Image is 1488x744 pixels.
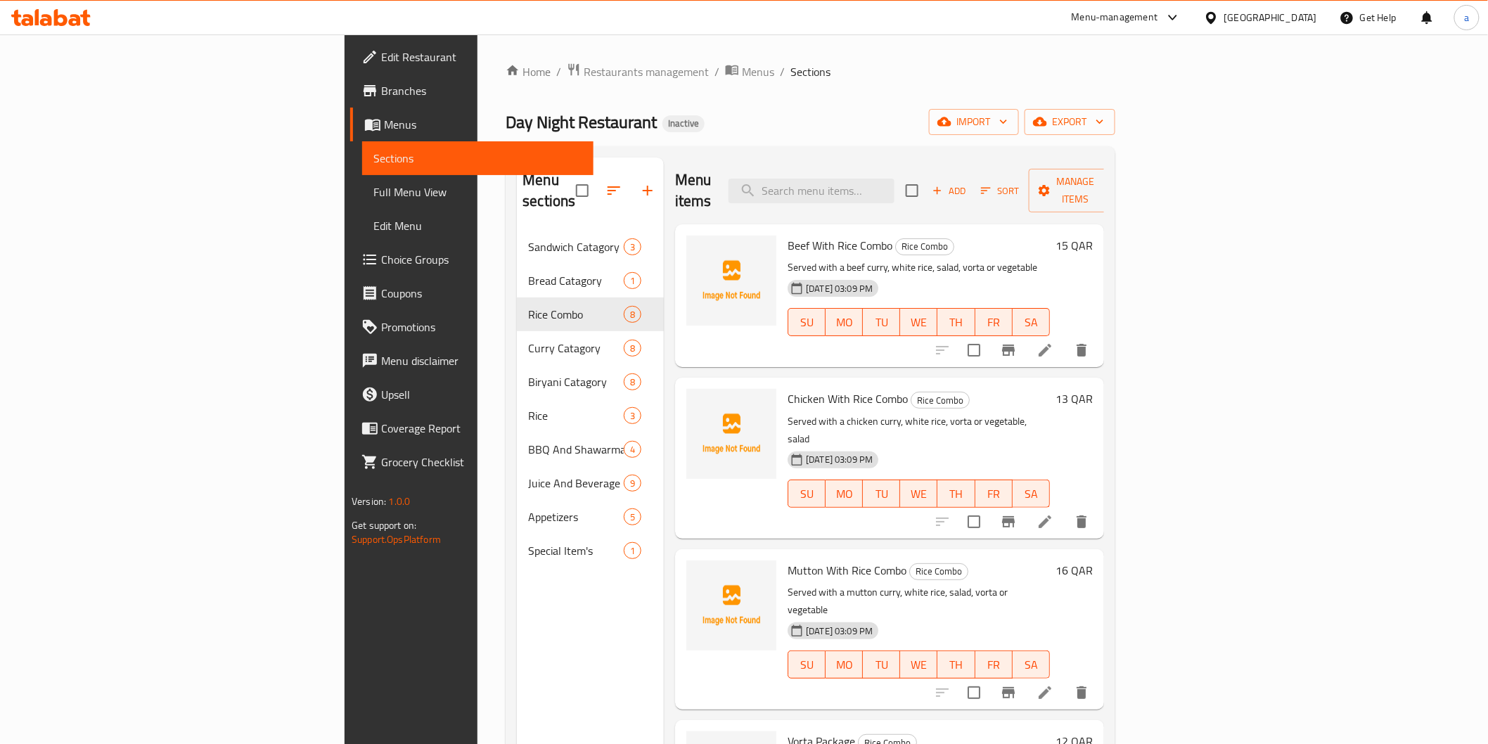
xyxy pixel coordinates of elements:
[528,542,623,559] span: Special Item's
[389,492,411,511] span: 1.0.0
[992,333,1025,367] button: Branch-specific-item
[381,420,582,437] span: Coverage Report
[517,297,664,331] div: Rice Combo8
[794,312,820,333] span: SU
[1037,684,1053,701] a: Edit menu item
[381,319,582,335] span: Promotions
[780,63,785,80] li: /
[831,484,857,504] span: MO
[788,259,1050,276] p: Served with a beef curry, white rice, salad, vorta or vegetable
[1029,169,1123,212] button: Manage items
[1037,342,1053,359] a: Edit menu item
[896,238,954,255] span: Rice Combo
[352,492,386,511] span: Version:
[981,312,1007,333] span: FR
[528,340,623,357] span: Curry Catagory
[624,475,641,492] div: items
[927,180,972,202] span: Add item
[788,388,908,409] span: Chicken With Rice Combo
[1056,389,1093,409] h6: 13 QAR
[1072,9,1158,26] div: Menu-management
[906,484,932,504] span: WE
[381,82,582,99] span: Branches
[788,480,826,508] button: SU
[362,141,593,175] a: Sections
[631,174,665,207] button: Add section
[624,306,641,323] div: items
[624,477,641,490] span: 9
[624,544,641,558] span: 1
[943,655,969,675] span: TH
[624,441,641,458] div: items
[992,505,1025,539] button: Branch-specific-item
[943,484,969,504] span: TH
[517,365,664,399] div: Biryani Catagory8
[800,453,878,466] span: [DATE] 03:09 PM
[584,63,709,80] span: Restaurants management
[381,251,582,268] span: Choice Groups
[528,373,623,390] span: Biryani Catagory
[981,183,1020,199] span: Sort
[826,480,863,508] button: MO
[517,466,664,500] div: Juice And Beverage9
[381,352,582,369] span: Menu disclaimer
[831,312,857,333] span: MO
[350,40,593,74] a: Edit Restaurant
[800,282,878,295] span: [DATE] 03:09 PM
[381,49,582,65] span: Edit Restaurant
[528,508,623,525] span: Appetizers
[350,310,593,344] a: Promotions
[868,312,894,333] span: TU
[350,411,593,445] a: Coverage Report
[788,235,892,256] span: Beef With Rice Combo
[373,150,582,167] span: Sections
[352,516,416,534] span: Get support on:
[1065,505,1098,539] button: delete
[528,475,623,492] div: Juice And Beverage
[624,340,641,357] div: items
[384,116,582,133] span: Menus
[927,180,972,202] button: Add
[1224,10,1317,25] div: [GEOGRAPHIC_DATA]
[863,308,900,336] button: TU
[1013,650,1050,679] button: SA
[517,399,664,432] div: Rice3
[940,113,1008,131] span: import
[1065,676,1098,710] button: delete
[831,655,857,675] span: MO
[675,169,712,212] h2: Menu items
[906,655,932,675] span: WE
[624,238,641,255] div: items
[624,443,641,456] span: 4
[897,176,927,205] span: Select section
[900,308,937,336] button: WE
[1018,655,1044,675] span: SA
[528,272,623,289] span: Bread Catagory
[725,63,774,81] a: Menus
[943,312,969,333] span: TH
[937,480,975,508] button: TH
[662,115,705,132] div: Inactive
[381,285,582,302] span: Coupons
[624,240,641,254] span: 3
[959,507,989,537] span: Select to update
[528,407,623,424] span: Rice
[959,678,989,707] span: Select to update
[624,508,641,525] div: items
[381,454,582,470] span: Grocery Checklist
[788,650,826,679] button: SU
[567,63,709,81] a: Restaurants management
[528,238,623,255] span: Sandwich Catagory
[1013,308,1050,336] button: SA
[662,117,705,129] span: Inactive
[1065,333,1098,367] button: delete
[686,389,776,479] img: Chicken With Rice Combo
[992,676,1025,710] button: Branch-specific-item
[528,306,623,323] div: Rice Combo
[350,108,593,141] a: Menus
